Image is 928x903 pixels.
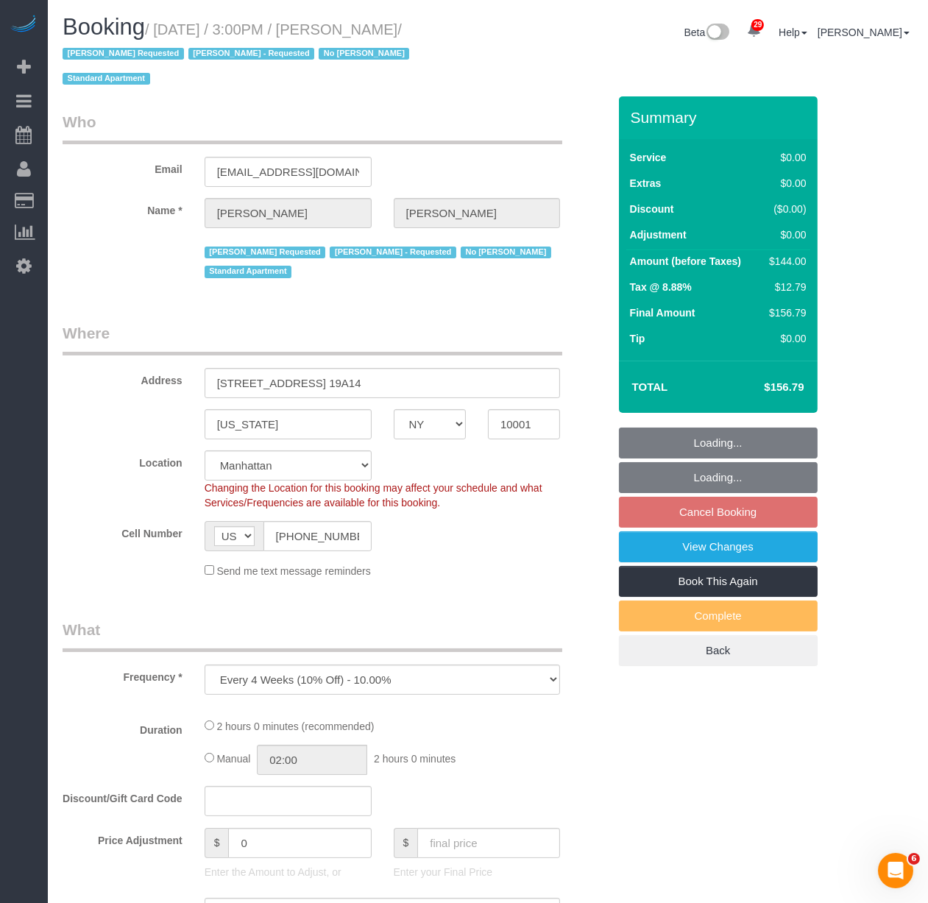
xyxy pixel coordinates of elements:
[818,26,910,38] a: [PERSON_NAME]
[205,247,326,258] span: [PERSON_NAME] Requested
[216,565,370,577] span: Send me text message reminders
[763,305,806,320] div: $156.79
[63,48,184,60] span: [PERSON_NAME] Requested
[630,176,662,191] label: Extras
[52,198,194,218] label: Name *
[216,753,250,765] span: Manual
[52,450,194,470] label: Location
[63,73,150,85] span: Standard Apartment
[630,254,741,269] label: Amount (before Taxes)
[630,305,695,320] label: Final Amount
[740,15,768,47] a: 29
[330,247,456,258] span: [PERSON_NAME] - Requested
[763,176,806,191] div: $0.00
[488,409,560,439] input: Zip Code
[878,853,913,888] iframe: Intercom live chat
[63,21,414,88] small: / [DATE] / 3:00PM / [PERSON_NAME]
[630,227,687,242] label: Adjustment
[908,853,920,865] span: 6
[319,48,409,60] span: No [PERSON_NAME]
[684,26,730,38] a: Beta
[779,26,807,38] a: Help
[188,48,314,60] span: [PERSON_NAME] - Requested
[630,150,667,165] label: Service
[394,865,561,879] p: Enter your Final Price
[763,202,806,216] div: ($0.00)
[52,368,194,388] label: Address
[52,828,194,848] label: Price Adjustment
[619,531,818,562] a: View Changes
[630,202,674,216] label: Discount
[763,227,806,242] div: $0.00
[763,254,806,269] div: $144.00
[263,521,372,551] input: Cell Number
[720,381,804,394] h4: $156.79
[374,753,456,765] span: 2 hours 0 minutes
[461,247,551,258] span: No [PERSON_NAME]
[52,786,194,806] label: Discount/Gift Card Code
[394,198,561,228] input: Last Name
[619,566,818,597] a: Book This Again
[632,380,668,393] strong: Total
[205,157,372,187] input: Email
[63,111,562,144] legend: Who
[63,619,562,652] legend: What
[394,828,418,858] span: $
[216,720,374,732] span: 2 hours 0 minutes (recommended)
[63,21,414,88] span: /
[205,828,229,858] span: $
[205,266,292,277] span: Standard Apartment
[630,280,692,294] label: Tax @ 8.88%
[52,521,194,541] label: Cell Number
[205,865,372,879] p: Enter the Amount to Adjust, or
[205,409,372,439] input: City
[631,109,810,126] h3: Summary
[763,280,806,294] div: $12.79
[417,828,560,858] input: final price
[52,718,194,737] label: Duration
[763,331,806,346] div: $0.00
[63,14,145,40] span: Booking
[751,19,764,31] span: 29
[9,15,38,35] img: Automaid Logo
[205,482,542,509] span: Changing the Location for this booking may affect your schedule and what Services/Frequencies are...
[705,24,729,43] img: New interface
[52,157,194,177] label: Email
[205,198,372,228] input: First Name
[630,331,645,346] label: Tip
[63,322,562,355] legend: Where
[52,665,194,684] label: Frequency *
[619,635,818,666] a: Back
[763,150,806,165] div: $0.00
